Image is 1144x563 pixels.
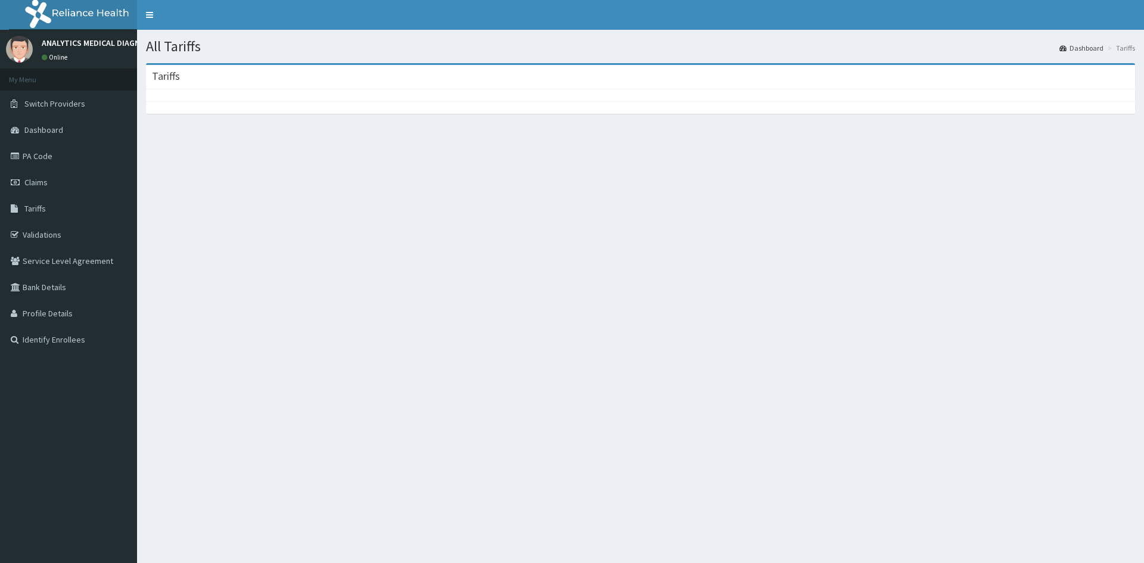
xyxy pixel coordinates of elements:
[24,177,48,188] span: Claims
[152,71,180,82] h3: Tariffs
[146,39,1135,54] h1: All Tariffs
[1059,43,1103,53] a: Dashboard
[42,39,179,47] p: ANALYTICS MEDICAL DIAGNOSTIC LTD
[42,53,70,61] a: Online
[24,98,85,109] span: Switch Providers
[6,36,33,63] img: User Image
[24,203,46,214] span: Tariffs
[1105,43,1135,53] li: Tariffs
[24,125,63,135] span: Dashboard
